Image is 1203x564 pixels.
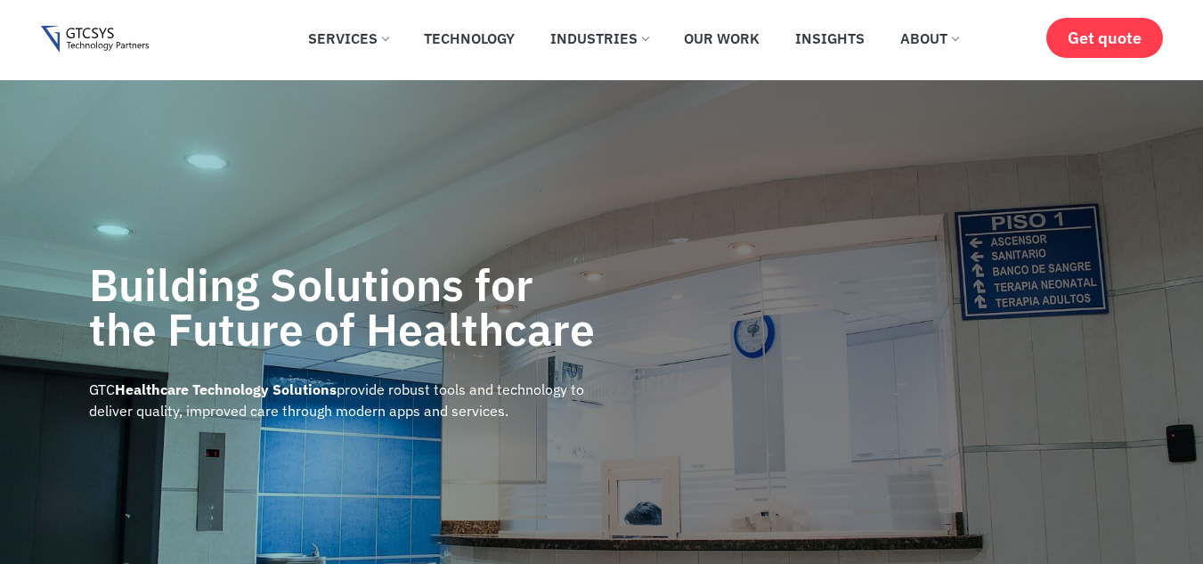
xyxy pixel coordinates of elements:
[295,19,402,58] a: Services
[115,380,337,398] strong: Healthcare Technology Solutions
[887,19,971,58] a: About
[1128,493,1185,546] iframe: chat widget
[782,19,878,58] a: Insights
[89,379,607,421] p: GTC provide robust tools and technology to deliver quality, improved care through modern apps and...
[671,19,773,58] a: Our Work
[89,263,607,352] h2: Building Solutions for the Future of Healthcare
[41,26,149,53] img: Gtcsys logo
[865,116,1185,484] iframe: chat widget
[1046,18,1163,58] a: Get quote
[410,19,528,58] a: Technology
[1068,29,1142,47] span: Get quote
[537,19,662,58] a: Industries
